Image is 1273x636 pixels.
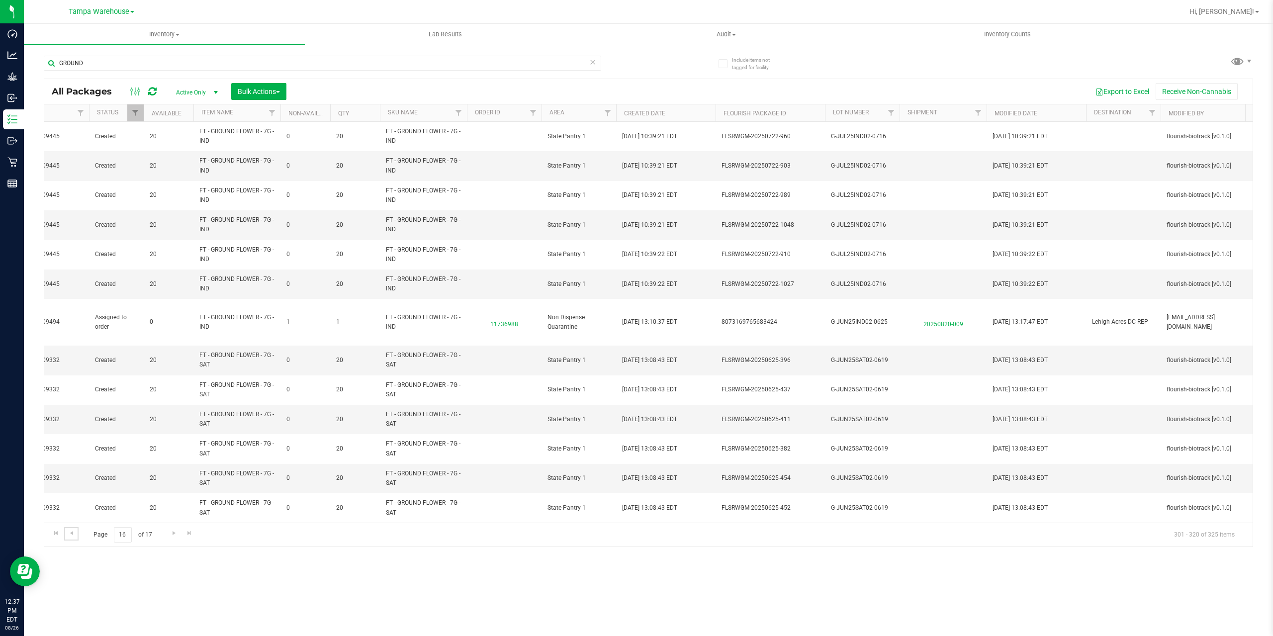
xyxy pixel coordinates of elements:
a: 00009332 [32,445,60,452]
a: 00009332 [32,386,60,393]
a: Filter [73,104,89,121]
span: [DATE] 10:39:21 EDT [622,161,677,171]
span: 20 [336,473,374,483]
a: Shipment [908,109,937,116]
span: 0 [286,132,324,141]
inline-svg: Dashboard [7,29,17,39]
span: FLSRWGM-20250625-396 [722,356,819,365]
span: G-JUL25IND02-0716 [831,161,894,171]
span: FT - GROUND FLOWER - 7G - IND [199,245,274,264]
span: 20 [336,250,374,259]
span: Created [95,250,138,259]
span: 0 [286,279,324,289]
span: [DATE] 13:10:37 EDT [622,317,677,327]
span: FT - GROUND FLOWER - 7G - IND [199,156,274,175]
a: 00009445 [32,191,60,198]
span: FT - GROUND FLOWER - 7G - IND [386,186,461,205]
span: [DATE] 10:39:21 EDT [993,190,1048,200]
span: Created [95,220,138,230]
a: Order Id [475,109,500,116]
iframe: Resource center [10,556,40,586]
span: Assigned to order [95,313,138,332]
span: Hi, [PERSON_NAME]! [1189,7,1254,15]
span: [DATE] 13:08:43 EDT [622,385,677,394]
span: 20 [150,473,187,483]
span: Created [95,503,138,513]
span: 0 [286,190,324,200]
span: FLSRWGM-20250625-437 [722,385,819,394]
span: 20 [336,444,374,454]
input: Search Package ID, Item Name, SKU, Lot or Part Number... [44,56,601,71]
span: 0 [286,473,324,483]
span: flourish-biotrack [v0.1.0] [1167,279,1254,289]
a: Qty [338,110,349,117]
span: [DATE] 13:08:43 EDT [622,444,677,454]
span: FT - GROUND FLOWER - 7G - IND [386,215,461,234]
span: 301 - 320 of 325 items [1166,527,1243,542]
span: flourish-biotrack [v0.1.0] [1167,161,1254,171]
span: Created [95,190,138,200]
span: Inventory [24,30,305,39]
span: G-JUN25SAT02-0619 [831,503,894,513]
span: G-JUN25SAT02-0619 [831,356,894,365]
span: FT - GROUND FLOWER - 7G - SAT [386,498,461,517]
a: 00009332 [32,504,60,511]
span: 20 [336,415,374,424]
span: [DATE] 10:39:22 EDT [993,250,1048,259]
span: FLSRWGM-20250625-452 [722,503,819,513]
inline-svg: Inbound [7,93,17,103]
span: FT - GROUND FLOWER - 7G - SAT [199,498,274,517]
span: 20 [336,279,374,289]
span: State Pantry 1 [547,279,610,289]
span: [DATE] 10:39:22 EDT [993,279,1048,289]
span: State Pantry 1 [547,190,610,200]
span: FLSRWGM-20250625-411 [722,415,819,424]
span: State Pantry 1 [547,132,610,141]
span: G-JUN25SAT02-0619 [831,385,894,394]
span: 0 [286,415,324,424]
span: Clear [589,56,596,69]
a: 00009445 [32,280,60,287]
span: G-JUN25IND02-0625 [831,317,894,327]
span: 20 [150,161,187,171]
span: 20 [150,279,187,289]
span: State Pantry 1 [547,220,610,230]
span: [DATE] 13:08:43 EDT [622,473,677,483]
span: [DATE] 10:39:21 EDT [622,190,677,200]
button: Bulk Actions [231,83,286,100]
span: [DATE] 13:08:43 EDT [622,503,677,513]
a: 00009445 [32,162,60,169]
span: [DATE] 13:08:43 EDT [622,356,677,365]
span: State Pantry 1 [547,250,610,259]
span: flourish-biotrack [v0.1.0] [1167,415,1254,424]
span: State Pantry 1 [547,161,610,171]
span: [DATE] 10:39:21 EDT [993,161,1048,171]
a: Filter [1144,104,1161,121]
span: flourish-biotrack [v0.1.0] [1167,190,1254,200]
span: FT - GROUND FLOWER - 7G - IND [199,127,274,146]
span: 20 [336,190,374,200]
span: FT - GROUND FLOWER - 7G - IND [386,156,461,175]
span: flourish-biotrack [v0.1.0] [1167,132,1254,141]
span: 0 [286,356,324,365]
span: 20 [336,220,374,230]
span: [DATE] 13:08:43 EDT [993,415,1048,424]
inline-svg: Analytics [7,50,17,60]
a: Filter [264,104,280,121]
input: 16 [114,527,132,543]
a: Filter [883,104,900,121]
a: Available [152,110,182,117]
a: Filter [600,104,616,121]
span: G-JUL25IND02-0716 [831,132,894,141]
a: Filter [451,104,467,121]
span: Lab Results [415,30,475,39]
span: G-JUL25IND02-0716 [831,250,894,259]
span: 0 [286,220,324,230]
span: 1 [286,317,324,327]
span: State Pantry 1 [547,473,610,483]
span: FT - GROUND FLOWER - 7G - SAT [386,410,461,429]
span: FT - GROUND FLOWER - 7G - IND [386,245,461,264]
span: State Pantry 1 [547,385,610,394]
a: Inventory [24,24,305,45]
span: FLSRWGM-20250722-903 [722,161,819,171]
